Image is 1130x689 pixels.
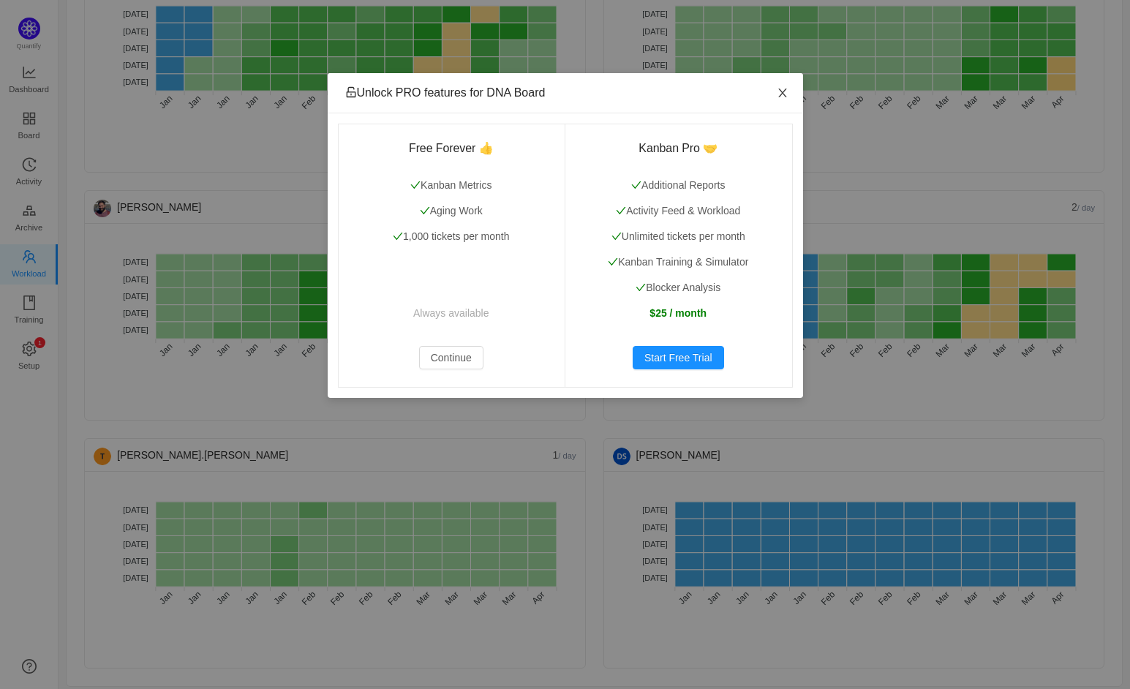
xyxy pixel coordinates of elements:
p: Unlimited tickets per month [582,229,775,244]
p: Blocker Analysis [582,280,775,295]
p: Additional Reports [582,178,775,193]
p: Always available [355,306,548,321]
i: icon: check [420,206,430,216]
button: Start Free Trial [633,346,724,369]
i: icon: close [777,87,788,99]
i: icon: check [393,231,403,241]
i: icon: check [608,257,618,267]
p: Kanban Training & Simulator [582,255,775,270]
p: Kanban Metrics [355,178,548,193]
strong: $25 / month [649,307,707,319]
h3: Free Forever 👍 [355,141,548,156]
p: Activity Feed & Workload [582,203,775,219]
p: Aging Work [355,203,548,219]
i: icon: check [611,231,622,241]
button: Close [762,73,803,114]
i: icon: check [410,180,421,190]
span: Unlock PRO features for DNA Board [345,86,546,99]
h3: Kanban Pro 🤝 [582,141,775,156]
button: Continue [419,346,483,369]
i: icon: check [616,206,626,216]
span: 1,000 tickets per month [393,230,510,242]
i: icon: check [631,180,641,190]
i: icon: unlock [345,86,357,98]
i: icon: check [636,282,646,293]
